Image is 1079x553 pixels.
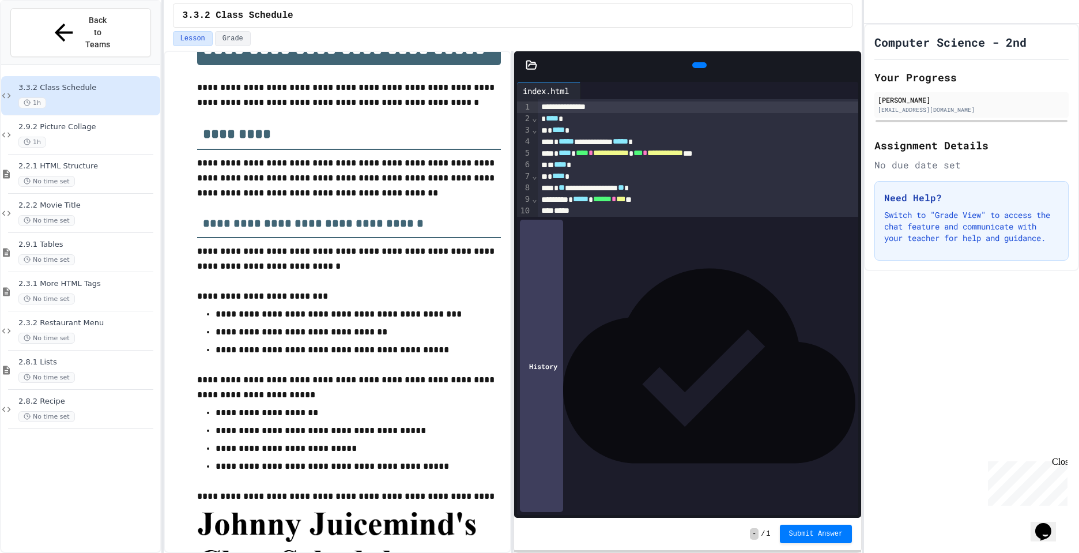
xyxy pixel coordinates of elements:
span: 2.3.2 Restaurant Menu [18,318,158,328]
div: 7 [517,171,531,182]
div: No due date set [874,158,1069,172]
div: index.html [517,85,575,97]
h1: Computer Science - 2nd [874,34,1027,50]
span: 2.8.1 Lists [18,358,158,367]
span: 2.2.2 Movie Title [18,201,158,210]
h3: Need Help? [884,191,1059,205]
span: Back to Teams [84,14,111,51]
p: Switch to "Grade View" to access the chat feature and communicate with your teacher for help and ... [884,209,1059,244]
span: - [750,528,759,540]
span: Fold line [531,171,537,180]
div: Chat with us now!Close [5,5,80,73]
span: 1h [18,97,46,108]
span: No time set [18,176,75,187]
span: Fold line [531,125,537,134]
span: Fold line [531,114,537,123]
span: 1h [18,137,46,148]
div: 9 [517,194,531,205]
span: No time set [18,215,75,226]
div: [PERSON_NAME] [878,95,1065,105]
h2: Assignment Details [874,137,1069,153]
span: No time set [18,411,75,422]
div: index.html [517,82,581,99]
span: 2.8.2 Recipe [18,397,158,407]
div: 2 [517,113,531,125]
span: 2.9.1 Tables [18,240,158,250]
span: 2.3.1 More HTML Tags [18,279,158,289]
button: Grade [215,31,251,46]
span: No time set [18,333,75,344]
div: 4 [517,136,531,148]
div: History [520,220,563,512]
span: No time set [18,254,75,265]
span: 2.9.2 Picture Collage [18,122,158,132]
span: / [761,529,765,539]
span: Fold line [531,194,537,204]
button: Lesson [173,31,213,46]
span: No time set [18,294,75,304]
span: No time set [18,372,75,383]
div: 5 [517,148,531,159]
div: 6 [517,159,531,171]
button: Submit Answer [780,525,852,543]
div: 3 [517,125,531,136]
div: [EMAIL_ADDRESS][DOMAIN_NAME] [878,106,1065,114]
div: 11 [517,217,531,228]
h2: Your Progress [874,69,1069,85]
iframe: chat widget [1031,507,1067,541]
div: 8 [517,182,531,194]
span: Submit Answer [789,529,843,539]
button: Back to Teams [10,8,151,57]
span: 3.3.2 Class Schedule [18,83,158,93]
span: 1 [766,529,770,539]
div: 10 [517,205,531,217]
div: 1 [517,101,531,113]
span: 3.3.2 Class Schedule [183,9,293,22]
span: 2.2.1 HTML Structure [18,161,158,171]
iframe: chat widget [983,457,1067,506]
